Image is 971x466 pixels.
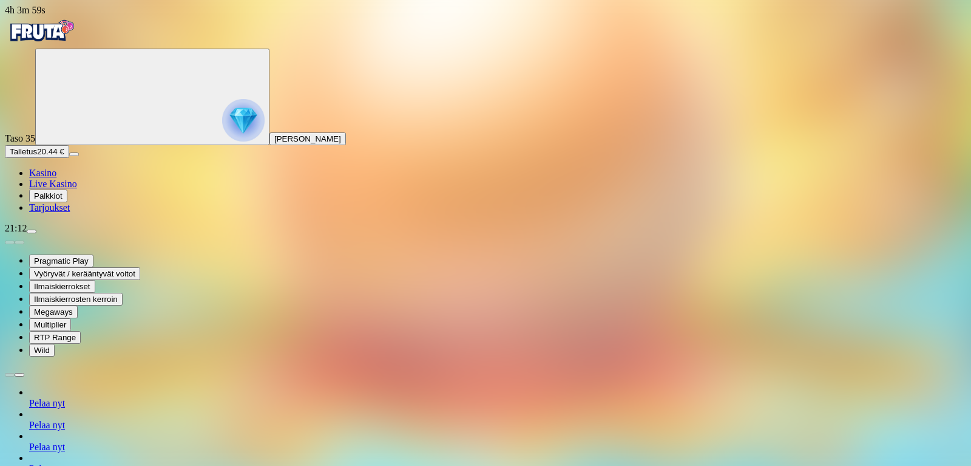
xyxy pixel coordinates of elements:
a: Pelaa nyt [29,442,65,452]
button: Ilmaiskierrosten kerroin [29,293,123,306]
span: 21:12 [5,223,27,233]
button: [PERSON_NAME] [269,132,346,145]
button: prev slide [5,373,15,377]
span: Wild [34,346,50,355]
a: Pelaa nyt [29,420,65,430]
span: user session time [5,5,46,15]
button: prev slide [5,241,15,244]
a: Live Kasino [29,179,77,189]
span: Vyöryvät / kerääntyvät voitot [34,269,135,278]
button: Multiplier [29,318,71,331]
span: Taso 35 [5,133,35,143]
span: RTP Range [34,333,76,342]
button: RTP Range [29,331,81,344]
button: Vyöryvät / kerääntyvät voitot [29,267,140,280]
span: Talletus [10,147,37,156]
span: Ilmaiskierrosten kerroin [34,295,118,304]
span: [PERSON_NAME] [274,134,341,143]
span: Megaways [34,307,73,317]
span: 20.44 € [37,147,64,156]
button: next slide [15,373,24,377]
button: Palkkiot [29,190,67,202]
img: Fruta [5,16,78,46]
span: Multiplier [34,320,66,329]
button: reward progress [35,49,269,145]
span: Palkkiot [34,191,63,200]
a: Tarjoukset [29,202,70,213]
span: Ilmaiskierrokset [34,282,90,291]
button: Ilmaiskierrokset [29,280,95,293]
button: menu [27,230,36,233]
button: Wild [29,344,55,357]
nav: Main menu [5,168,966,213]
a: Pelaa nyt [29,398,65,408]
button: next slide [15,241,24,244]
a: Fruta [5,38,78,48]
button: Pragmatic Play [29,255,93,267]
a: Kasino [29,168,56,178]
button: Talletusplus icon20.44 € [5,145,69,158]
button: menu [69,152,79,156]
span: Pragmatic Play [34,256,89,266]
img: reward progress [222,99,265,142]
button: Megaways [29,306,78,318]
nav: Primary [5,16,966,213]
